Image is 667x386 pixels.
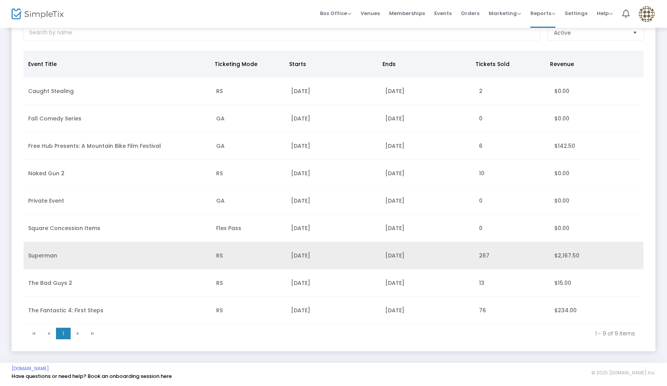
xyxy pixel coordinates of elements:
[550,269,643,297] td: $15.00
[24,160,212,187] td: Naked Gun 2
[591,370,655,376] span: © 2025 [DOMAIN_NAME] Inc.
[474,105,550,132] td: 0
[24,51,643,324] div: Data table
[284,51,378,78] th: Starts
[597,10,613,17] span: Help
[212,105,287,132] td: GA
[530,10,555,17] span: Reports
[24,215,212,242] td: Square Concession Items
[474,132,550,160] td: 6
[489,10,521,17] span: Marketing
[474,215,550,242] td: 0
[212,297,287,324] td: RS
[24,297,212,324] td: The Fantastic 4: First Steps
[286,132,380,160] td: [DATE]
[286,242,380,269] td: [DATE]
[550,297,643,324] td: $234.00
[286,297,380,324] td: [DATE]
[24,132,212,160] td: Free Hub Presents: A Mountain Bike Film Festival
[24,78,212,105] td: Caught Stealing
[24,51,210,78] th: Event Title
[471,51,545,78] th: Tickets Sold
[381,297,474,324] td: [DATE]
[461,3,479,23] span: Orders
[389,3,425,23] span: Memberships
[550,160,643,187] td: $0.00
[550,60,574,68] span: Revenue
[381,132,474,160] td: [DATE]
[474,242,550,269] td: 267
[381,215,474,242] td: [DATE]
[23,25,540,41] input: Search by name
[381,105,474,132] td: [DATE]
[212,269,287,297] td: RS
[381,269,474,297] td: [DATE]
[550,105,643,132] td: $0.00
[474,160,550,187] td: 10
[210,51,284,78] th: Ticketing Mode
[286,215,380,242] td: [DATE]
[286,160,380,187] td: [DATE]
[12,366,49,372] a: [DOMAIN_NAME]
[550,215,643,242] td: $0.00
[474,78,550,105] td: 2
[550,78,643,105] td: $0.00
[24,269,212,297] td: The Bad Guys 2
[212,132,287,160] td: GA
[12,372,172,380] a: Have questions or need help? Book an onboarding session here
[550,132,643,160] td: $142.50
[554,29,571,37] span: Active
[381,187,474,215] td: [DATE]
[212,160,287,187] td: RS
[434,3,452,23] span: Events
[286,187,380,215] td: [DATE]
[212,215,287,242] td: Flex Pass
[361,3,380,23] span: Venues
[550,242,643,269] td: $2,167.50
[212,78,287,105] td: RS
[381,78,474,105] td: [DATE]
[286,269,380,297] td: [DATE]
[212,187,287,215] td: GA
[212,242,287,269] td: RS
[381,160,474,187] td: [DATE]
[24,242,212,269] td: Superman
[286,105,380,132] td: [DATE]
[56,328,71,339] span: Page 1
[378,51,471,78] th: Ends
[286,78,380,105] td: [DATE]
[381,242,474,269] td: [DATE]
[320,10,351,17] span: Box Office
[565,3,587,23] span: Settings
[630,25,640,40] button: Select
[24,187,212,215] td: Private Event
[474,269,550,297] td: 13
[550,187,643,215] td: $0.00
[474,187,550,215] td: 0
[474,297,550,324] td: 76
[24,105,212,132] td: Fall Comedy Series
[105,330,635,337] kendo-pager-info: 1 - 9 of 9 items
